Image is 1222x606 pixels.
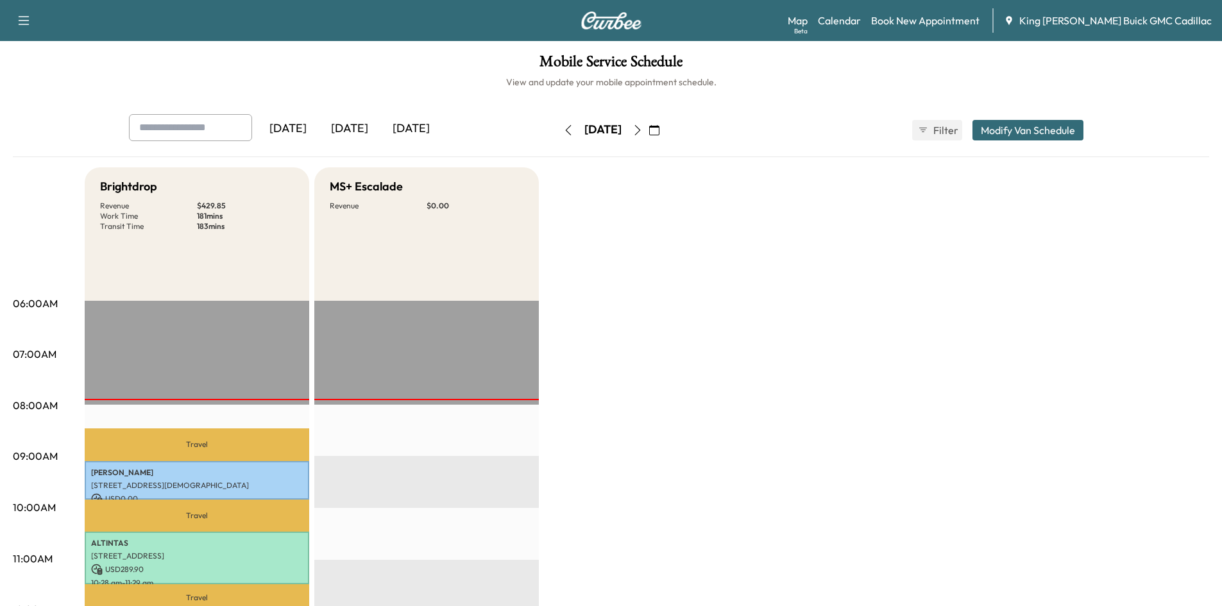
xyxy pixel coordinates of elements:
[197,201,294,211] p: $ 429.85
[1019,13,1212,28] span: King [PERSON_NAME] Buick GMC Cadillac
[330,178,403,196] h5: MS+ Escalade
[91,551,303,561] p: [STREET_ADDRESS]
[13,500,56,515] p: 10:00AM
[91,538,303,548] p: ALTINTAS
[380,114,442,144] div: [DATE]
[818,13,861,28] a: Calendar
[788,13,808,28] a: MapBeta
[85,428,309,461] p: Travel
[972,120,1083,140] button: Modify Van Schedule
[100,211,197,221] p: Work Time
[197,211,294,221] p: 181 mins
[91,493,303,505] p: USD 0.00
[13,448,58,464] p: 09:00AM
[197,221,294,231] p: 183 mins
[933,122,956,138] span: Filter
[91,578,303,588] p: 10:28 am - 11:29 am
[13,54,1209,76] h1: Mobile Service Schedule
[13,346,56,362] p: 07:00AM
[100,178,157,196] h5: Brightdrop
[13,76,1209,88] h6: View and update your mobile appointment schedule.
[13,296,58,311] p: 06:00AM
[581,12,642,29] img: Curbee Logo
[584,122,622,138] div: [DATE]
[871,13,980,28] a: Book New Appointment
[319,114,380,144] div: [DATE]
[85,500,309,532] p: Travel
[912,120,962,140] button: Filter
[91,467,303,478] p: [PERSON_NAME]
[91,480,303,491] p: [STREET_ADDRESS][DEMOGRAPHIC_DATA]
[257,114,319,144] div: [DATE]
[330,201,427,211] p: Revenue
[100,201,197,211] p: Revenue
[427,201,523,211] p: $ 0.00
[100,221,197,231] p: Transit Time
[13,398,58,413] p: 08:00AM
[91,564,303,575] p: USD 289.90
[13,551,53,566] p: 11:00AM
[794,26,808,36] div: Beta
